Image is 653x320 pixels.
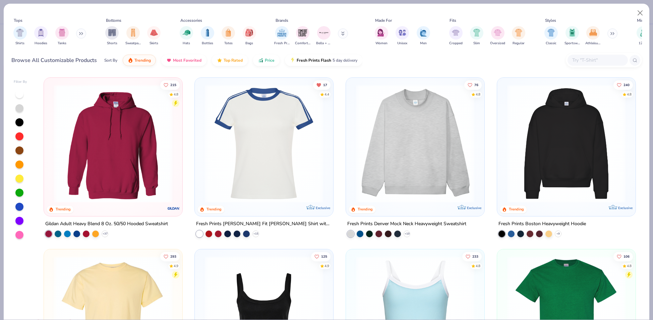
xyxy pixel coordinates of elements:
[160,252,180,261] button: Like
[325,92,330,97] div: 4.4
[420,41,427,46] span: Men
[104,57,117,63] div: Sort By
[316,26,332,46] button: filter button
[473,29,480,37] img: Slim Image
[11,56,97,64] div: Browse All Customizable Products
[170,255,176,258] span: 293
[202,41,213,46] span: Bottles
[569,29,576,37] img: Sportswear Image
[58,29,66,37] img: Tanks Image
[245,29,253,37] img: Bags Image
[134,58,151,63] span: Trending
[224,58,243,63] span: Top Rated
[180,17,202,23] div: Accessories
[253,232,258,236] span: + 15
[470,26,483,46] div: filter for Slim
[452,29,460,37] img: Cropped Image
[295,26,310,46] button: filter button
[55,26,69,46] button: filter button
[512,26,525,46] button: filter button
[295,26,310,46] div: filter for Comfort Colors
[225,29,232,37] img: Totes Image
[201,26,214,46] div: filter for Bottles
[420,29,427,37] img: Men Image
[417,26,430,46] div: filter for Men
[274,26,290,46] button: filter button
[196,220,332,228] div: Fresh Prints [PERSON_NAME] Fit [PERSON_NAME] Shirt with Stripes
[173,58,201,63] span: Most Favorited
[58,41,66,46] span: Tanks
[405,232,410,236] span: + 10
[55,26,69,46] div: filter for Tanks
[316,206,330,210] span: Exclusive
[474,83,478,86] span: 76
[166,58,172,63] img: most_fav.gif
[462,252,482,261] button: Like
[375,26,388,46] div: filter for Women
[108,29,116,37] img: Shorts Image
[399,29,406,37] img: Unisex Image
[396,26,409,46] div: filter for Unisex
[150,41,158,46] span: Skirts
[565,41,580,46] span: Sportswear
[285,55,362,66] button: Fresh Prints Flash5 day delivery
[105,26,119,46] button: filter button
[498,220,586,228] div: Fresh Prints Boston Heavyweight Hoodie
[14,79,27,84] div: Filter By
[589,29,597,37] img: Athleisure Image
[222,26,235,46] div: filter for Totes
[627,263,632,268] div: 4.8
[513,41,525,46] span: Regular
[319,28,329,38] img: Bella + Canvas Image
[316,26,332,46] div: filter for Bella + Canvas
[274,41,290,46] span: Fresh Prints
[375,17,392,23] div: Made For
[572,56,623,64] input: Try "T-Shirt"
[624,255,630,258] span: 106
[204,29,211,37] img: Bottles Image
[449,41,463,46] span: Cropped
[129,29,137,37] img: Sweatpants Image
[295,41,310,46] span: Comfort Colors
[546,41,556,46] span: Classic
[464,80,482,89] button: Like
[128,58,133,63] img: trending.gif
[180,26,193,46] button: filter button
[276,17,288,23] div: Brands
[311,252,331,261] button: Like
[640,29,647,37] img: 12-17 Image
[245,41,253,46] span: Bags
[183,41,190,46] span: Hats
[106,17,121,23] div: Bottoms
[253,55,280,66] button: Price
[545,17,556,23] div: Styles
[544,26,558,46] button: filter button
[467,206,481,210] span: Exclusive
[13,26,27,46] button: filter button
[347,220,466,228] div: Fresh Prints Denver Mock Neck Heavyweight Sweatshirt
[14,17,22,23] div: Tops
[624,83,630,86] span: 240
[123,55,156,66] button: Trending
[34,26,48,46] div: filter for Hoodies
[297,58,331,63] span: Fresh Prints Flash
[243,26,256,46] div: filter for Bags
[13,26,27,46] div: filter for Shirts
[472,255,478,258] span: 233
[375,26,388,46] button: filter button
[490,26,505,46] button: filter button
[618,206,633,210] span: Exclusive
[490,41,505,46] span: Oversized
[51,84,176,203] img: 01756b78-01f6-4cc6-8d8a-3c30c1a0c8ac
[175,84,300,203] img: a164e800-7022-4571-a324-30c76f641635
[515,29,523,37] img: Regular Image
[556,232,560,236] span: + 9
[201,84,326,203] img: e5540c4d-e74a-4e58-9a52-192fe86bec9f
[504,84,629,203] img: 91acfc32-fd48-4d6b-bdad-a4c1a30ac3fc
[274,26,290,46] div: filter for Fresh Prints
[161,55,206,66] button: Most Favorited
[585,41,601,46] span: Athleisure
[325,263,330,268] div: 4.9
[375,41,388,46] span: Women
[16,29,24,37] img: Shirts Image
